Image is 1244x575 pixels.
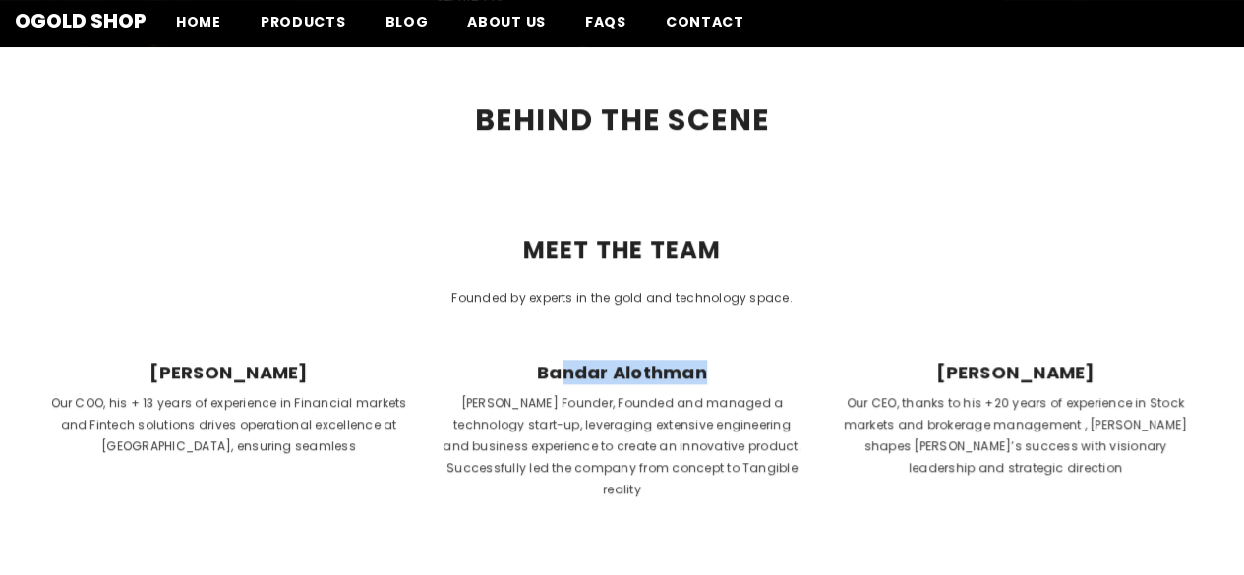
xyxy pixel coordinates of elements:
[261,12,346,31] span: Products
[385,12,428,31] span: Blog
[834,348,1198,514] a: [PERSON_NAME]Our CEO, thanks to his +20 years of experience in Stock markets and brokerage manage...
[835,362,1197,383] span: [PERSON_NAME]
[241,11,366,44] a: Products
[176,12,221,31] span: Home
[835,392,1197,479] p: Our CEO, thanks to his +20 years of experience in Stock markets and brokerage management , [PERSO...
[47,106,1198,134] h2: BEHIND THE SCENE
[442,362,803,383] span: Bandar Alothman
[646,11,764,44] a: Contact
[451,289,792,306] span: Founded by experts in the gold and technology space.
[48,362,410,383] span: [PERSON_NAME]
[585,12,626,31] span: FAQs
[156,11,241,44] a: Home
[15,11,147,30] a: Ogold Shop
[467,12,546,31] span: About us
[447,11,565,44] a: About us
[441,348,804,514] a: Bandar Alothman[PERSON_NAME] Founder, Founded and managed a technology start-up, leveraging exten...
[666,12,744,31] span: Contact
[565,11,646,44] a: FAQs
[365,11,447,44] a: Blog
[504,238,741,261] span: MEET THE TEAM
[442,392,803,500] p: [PERSON_NAME] Founder, Founded and managed a technology start-up, leveraging extensive engineerin...
[48,392,410,457] p: Our COO, his + 13 years of experience in Financial markets and Fintech solutions drives operation...
[47,348,411,514] a: [PERSON_NAME]Our COO, his + 13 years of experience in Financial markets and Fintech solutions dri...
